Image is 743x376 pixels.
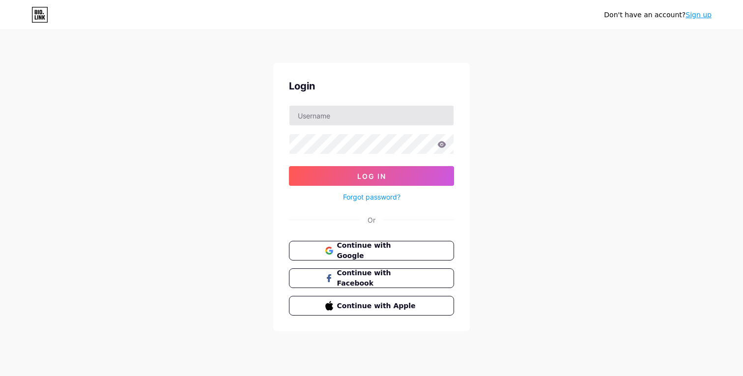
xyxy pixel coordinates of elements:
[337,240,418,261] span: Continue with Google
[289,106,454,125] input: Username
[289,296,454,316] button: Continue with Apple
[289,241,454,260] button: Continue with Google
[289,79,454,93] div: Login
[343,192,400,202] a: Forgot password?
[686,11,712,19] a: Sign up
[604,10,712,20] div: Don't have an account?
[368,215,375,225] div: Or
[337,301,418,311] span: Continue with Apple
[357,172,386,180] span: Log In
[289,268,454,288] button: Continue with Facebook
[289,166,454,186] button: Log In
[337,268,418,289] span: Continue with Facebook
